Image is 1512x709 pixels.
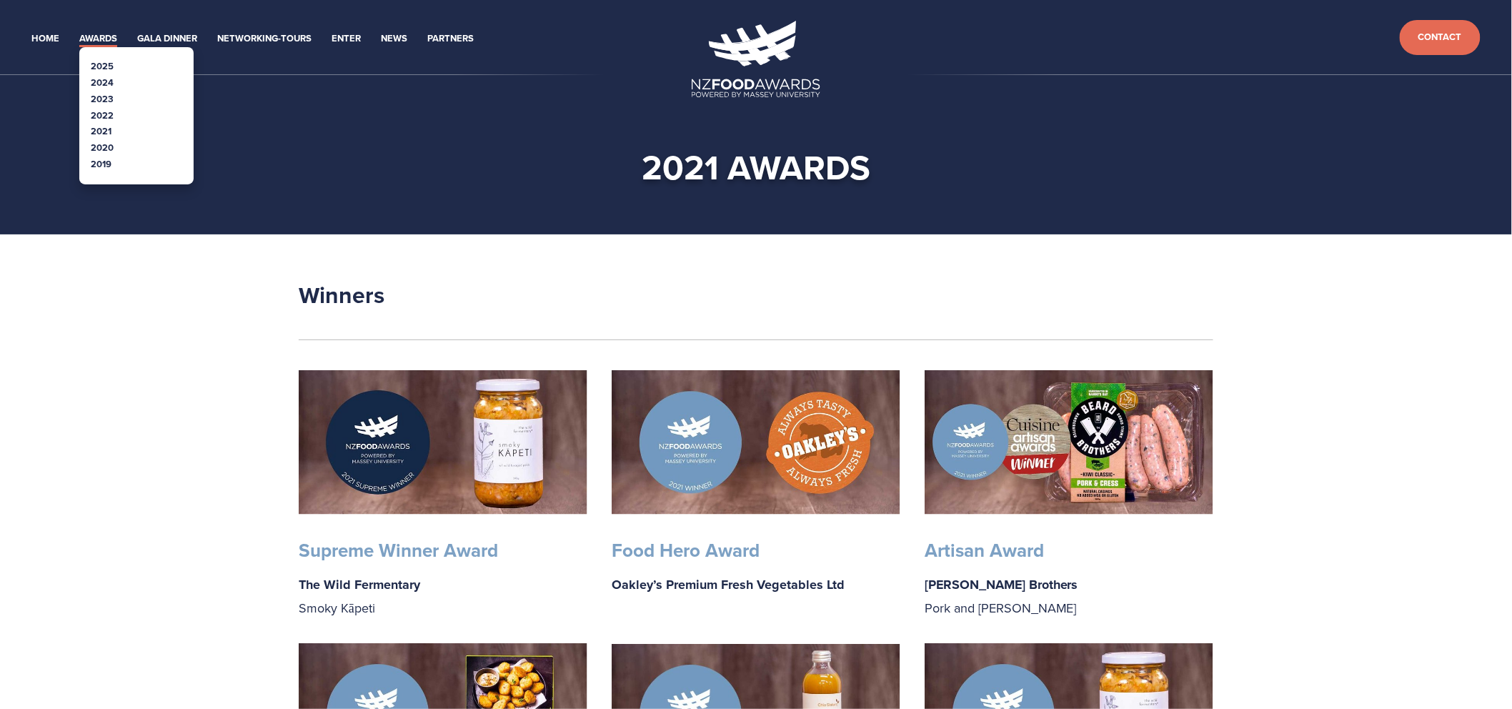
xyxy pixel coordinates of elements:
[381,31,407,47] a: News
[91,109,114,122] a: 2022
[925,537,1044,564] strong: Artisan Award
[91,92,114,106] a: 2023
[91,59,114,73] a: 2025
[299,573,587,619] p: Smoky Kāpeti
[31,31,59,47] a: Home
[79,31,117,47] a: Awards
[217,31,312,47] a: Networking-Tours
[642,142,870,192] strong: 2021 AWARDS
[91,124,111,138] a: 2021
[91,157,111,171] a: 2019
[299,575,420,594] strong: The Wild Fermentary
[427,31,474,47] a: Partners
[612,575,845,594] strong: Oakley’s Premium Fresh Vegetables Ltd
[332,31,361,47] a: Enter
[1400,20,1481,55] a: Contact
[925,575,1078,594] strong: [PERSON_NAME] Brothers
[925,573,1213,619] p: Pork and [PERSON_NAME]
[612,537,760,564] strong: Food Hero Award
[299,278,384,312] strong: Winners
[91,76,114,89] a: 2024
[91,141,114,154] a: 2020
[137,31,197,47] a: Gala Dinner
[299,537,498,564] strong: Supreme Winner Award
